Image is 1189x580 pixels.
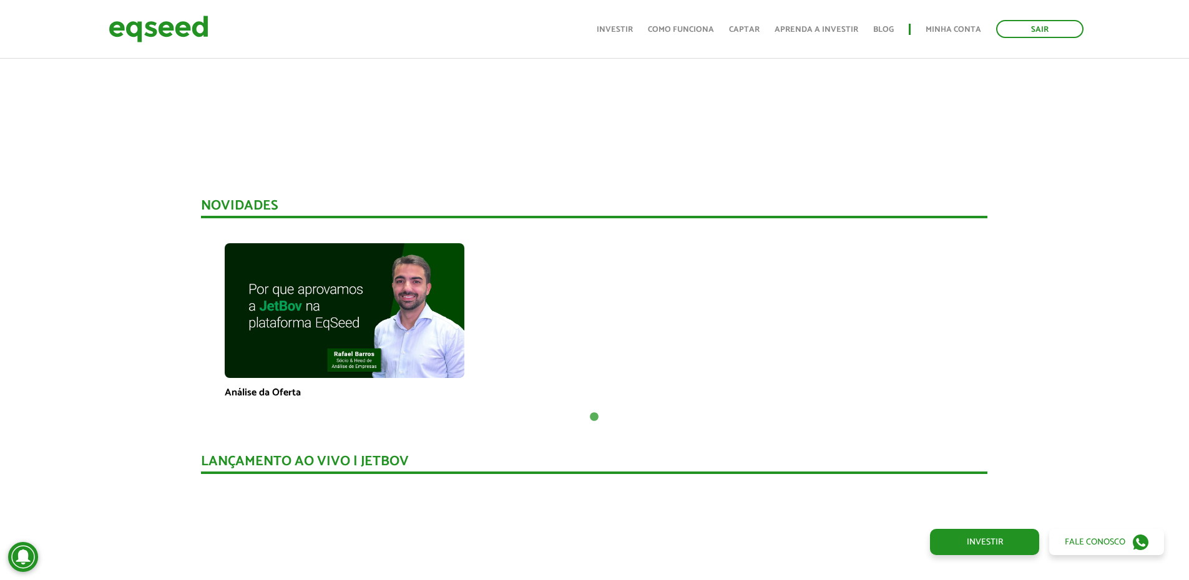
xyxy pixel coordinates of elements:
[1049,529,1164,555] a: Fale conosco
[775,26,858,34] a: Aprenda a investir
[926,26,981,34] a: Minha conta
[588,411,600,423] button: 1 of 1
[873,26,894,34] a: Blog
[225,243,464,378] img: maxresdefault.jpg
[648,26,714,34] a: Como funciona
[597,26,633,34] a: Investir
[201,455,987,474] div: Lançamento ao vivo | JetBov
[930,529,1039,555] a: Investir
[729,26,760,34] a: Captar
[201,199,987,218] div: Novidades
[225,387,464,399] p: Análise da Oferta
[109,12,208,46] img: EqSeed
[996,20,1084,38] a: Sair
